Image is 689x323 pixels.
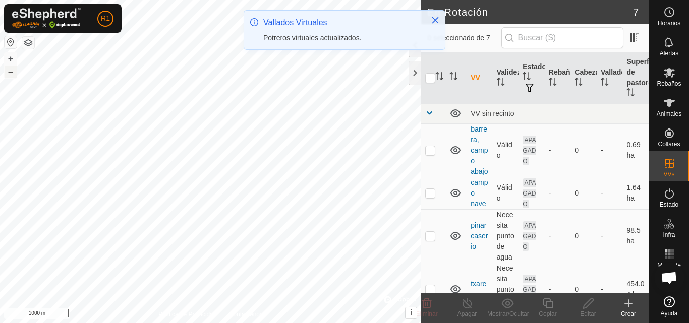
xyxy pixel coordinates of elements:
td: - [597,263,623,316]
th: Validez [493,52,519,104]
td: Válido [493,177,519,209]
td: - [597,177,623,209]
div: - [549,284,567,295]
button: – [5,66,17,78]
div: Copiar [528,309,568,318]
span: i [410,308,412,317]
span: R1 [101,13,110,24]
img: Logo Gallagher [12,8,81,29]
button: Close [428,13,442,27]
td: Necesita punto de agua [493,209,519,263]
span: APAGADO [523,221,536,251]
div: Potreros virtuales actualizados. [263,33,421,43]
span: Horarios [658,20,680,26]
p-sorticon: Activar para ordenar [575,79,583,87]
td: 0.69 ha [622,123,649,177]
th: Cabezas [570,52,597,104]
td: 0 [570,209,597,263]
td: 0 [570,177,597,209]
div: VV sin recinto [471,109,645,117]
span: VVs [663,171,674,177]
td: 0 [570,123,597,177]
p-sorticon: Activar para ordenar [549,79,557,87]
p-sorticon: Activar para ordenar [626,90,635,98]
span: 7 [633,5,639,20]
td: Válido [493,123,519,177]
div: Editar [568,309,608,318]
span: Rebaños [657,81,681,87]
p-sorticon: Activar para ordenar [601,79,609,87]
h2: En Rotación [427,6,633,18]
div: Chat abierto [654,263,684,293]
p-sorticon: Activar para ordenar [435,74,443,82]
a: txares [471,280,486,298]
button: Restablecer Mapa [5,36,17,48]
span: Alertas [660,50,678,56]
span: Mapa de Calor [652,262,686,274]
div: Crear [608,309,649,318]
a: barrera, campo abajo [471,125,488,175]
td: - [597,209,623,263]
p-sorticon: Activar para ordenar [449,74,457,82]
td: 98.5 ha [622,209,649,263]
span: Animales [657,111,681,117]
td: 0 [570,263,597,316]
div: - [549,188,567,199]
div: - [549,145,567,156]
td: Necesita punto de agua [493,263,519,316]
a: campo nave [471,178,488,208]
th: Estado [519,52,545,104]
button: i [406,307,417,318]
td: 1.64 ha [622,177,649,209]
th: VV [467,52,493,104]
div: Vallados Virtuales [263,17,421,29]
th: Superficie de pastoreo [622,52,649,104]
span: Infra [663,232,675,238]
input: Buscar (S) [501,27,623,48]
span: Eliminar [416,310,437,317]
span: Ayuda [661,310,678,316]
span: Estado [660,202,678,208]
button: + [5,53,17,65]
div: - [549,231,567,241]
a: Ayuda [649,292,689,320]
span: Collares [658,141,680,147]
a: Política de Privacidad [158,310,216,319]
a: pinar caserio [471,221,488,250]
div: Apagar [447,309,487,318]
button: Capas del Mapa [22,37,34,49]
td: - [597,123,623,177]
span: APAGADO [523,178,536,208]
div: Mostrar/Ocultar [487,309,528,318]
p-sorticon: Activar para ordenar [523,74,531,82]
span: APAGADO [523,136,536,165]
span: APAGADO [523,275,536,304]
span: 0 seleccionado de 7 [427,33,501,43]
th: Vallado [597,52,623,104]
td: 454.04 ha [622,263,649,316]
a: Contáctenos [229,310,263,319]
p-sorticon: Activar para ordenar [497,79,505,87]
th: Rebaño [545,52,571,104]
